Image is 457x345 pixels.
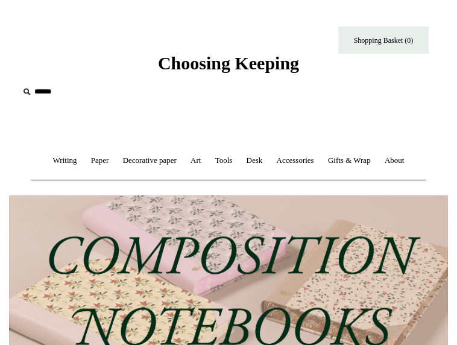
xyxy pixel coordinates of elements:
[379,145,411,177] a: About
[158,53,299,73] span: Choosing Keeping
[338,27,429,54] a: Shopping Basket (0)
[322,145,377,177] a: Gifts & Wrap
[117,145,183,177] a: Decorative paper
[241,145,269,177] a: Desk
[85,145,115,177] a: Paper
[271,145,320,177] a: Accessories
[158,63,299,71] a: Choosing Keeping
[47,145,83,177] a: Writing
[184,145,207,177] a: Art
[209,145,239,177] a: Tools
